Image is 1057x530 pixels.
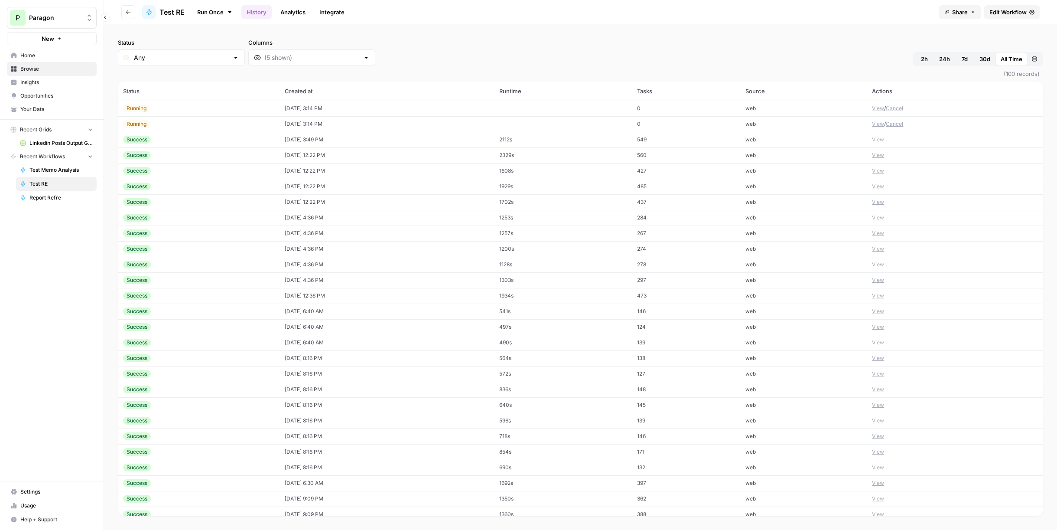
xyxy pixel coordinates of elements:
[123,510,151,518] div: Success
[29,13,81,22] span: Paragon
[7,513,97,527] button: Help + Support
[494,397,632,413] td: 640s
[632,241,740,257] td: 274
[20,502,93,510] span: Usage
[123,417,151,425] div: Success
[740,241,867,257] td: web
[123,464,151,471] div: Success
[280,179,494,194] td: [DATE] 12:22 PM
[740,210,867,226] td: web
[872,245,884,253] button: View
[740,257,867,272] td: web
[740,82,867,101] th: Source
[280,241,494,257] td: [DATE] 4:36 PM
[632,429,740,444] td: 146
[955,52,974,66] button: 7d
[7,499,97,513] a: Usage
[241,5,272,19] a: History
[494,319,632,335] td: 497s
[192,5,238,20] a: Run Once
[872,308,884,315] button: View
[632,82,740,101] th: Tasks
[872,136,884,144] button: View
[280,350,494,366] td: [DATE] 8:16 PM
[632,194,740,210] td: 437
[123,370,151,378] div: Success
[974,52,995,66] button: 30d
[632,147,740,163] td: 560
[632,226,740,241] td: 267
[740,382,867,397] td: web
[123,432,151,440] div: Success
[123,229,151,237] div: Success
[494,179,632,194] td: 1929s
[123,183,151,190] div: Success
[740,288,867,304] td: web
[740,304,867,319] td: web
[280,304,494,319] td: [DATE] 6:40 AM
[921,55,928,63] span: 2h
[740,179,867,194] td: web
[142,5,185,19] a: Test RE
[20,105,93,113] span: Your Data
[872,323,884,331] button: View
[494,491,632,507] td: 1350s
[740,444,867,460] td: web
[872,292,884,300] button: View
[280,210,494,226] td: [DATE] 4:36 PM
[740,147,867,163] td: web
[494,82,632,101] th: Runtime
[20,79,93,86] span: Insights
[20,488,93,496] span: Settings
[872,495,884,503] button: View
[632,335,740,350] td: 139
[494,507,632,522] td: 1360s
[123,448,151,456] div: Success
[740,366,867,382] td: web
[280,366,494,382] td: [DATE] 8:16 PM
[872,261,884,268] button: View
[632,319,740,335] td: 124
[42,34,54,43] span: New
[20,92,93,100] span: Opportunities
[123,479,151,487] div: Success
[280,319,494,335] td: [DATE] 6:40 AM
[740,101,867,116] td: web
[280,163,494,179] td: [DATE] 12:22 PM
[740,335,867,350] td: web
[740,116,867,132] td: web
[632,163,740,179] td: 427
[962,55,968,63] span: 7d
[314,5,350,19] a: Integrate
[632,132,740,147] td: 549
[280,444,494,460] td: [DATE] 8:16 PM
[740,475,867,491] td: web
[872,151,884,159] button: View
[123,261,151,268] div: Success
[280,491,494,507] td: [DATE] 9:09 PM
[123,276,151,284] div: Success
[494,382,632,397] td: 836s
[16,136,97,150] a: Linkedin Posts Output Grid
[632,507,740,522] td: 388
[7,7,97,29] button: Workspace: Paragon
[123,386,151,393] div: Success
[123,245,151,253] div: Success
[123,120,150,128] div: Running
[123,151,151,159] div: Success
[872,339,884,347] button: View
[632,116,740,132] td: 0
[7,32,97,45] button: New
[29,166,93,174] span: Test Memo Analysis
[632,101,740,116] td: 0
[20,65,93,73] span: Browse
[872,370,884,378] button: View
[984,5,1040,19] a: Edit Workflow
[248,38,375,47] label: Columns
[7,485,97,499] a: Settings
[494,335,632,350] td: 490s
[494,413,632,429] td: 596s
[740,413,867,429] td: web
[494,257,632,272] td: 1128s
[872,386,884,393] button: View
